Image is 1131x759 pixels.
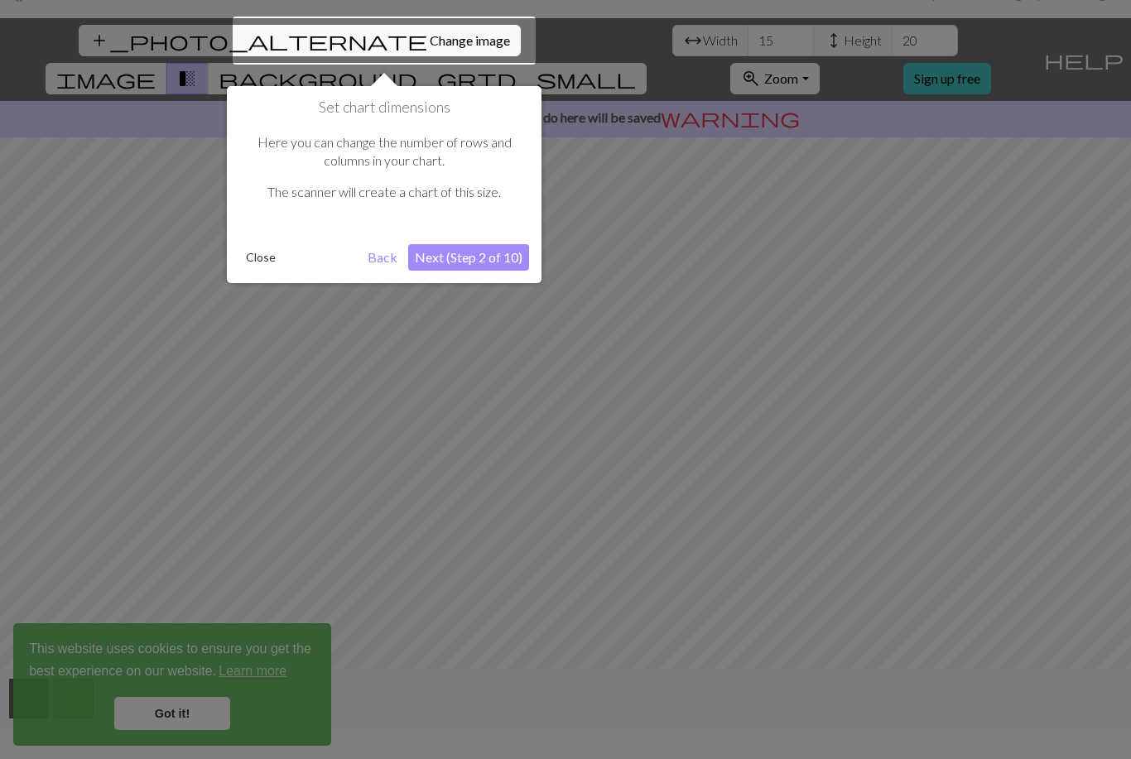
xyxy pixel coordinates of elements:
[239,245,282,270] button: Close
[408,244,529,271] button: Next (Step 2 of 10)
[361,244,404,271] button: Back
[239,98,529,117] h1: Set chart dimensions
[227,86,541,283] div: Set chart dimensions
[248,133,521,171] p: Here you can change the number of rows and columns in your chart.
[248,183,521,201] p: The scanner will create a chart of this size.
